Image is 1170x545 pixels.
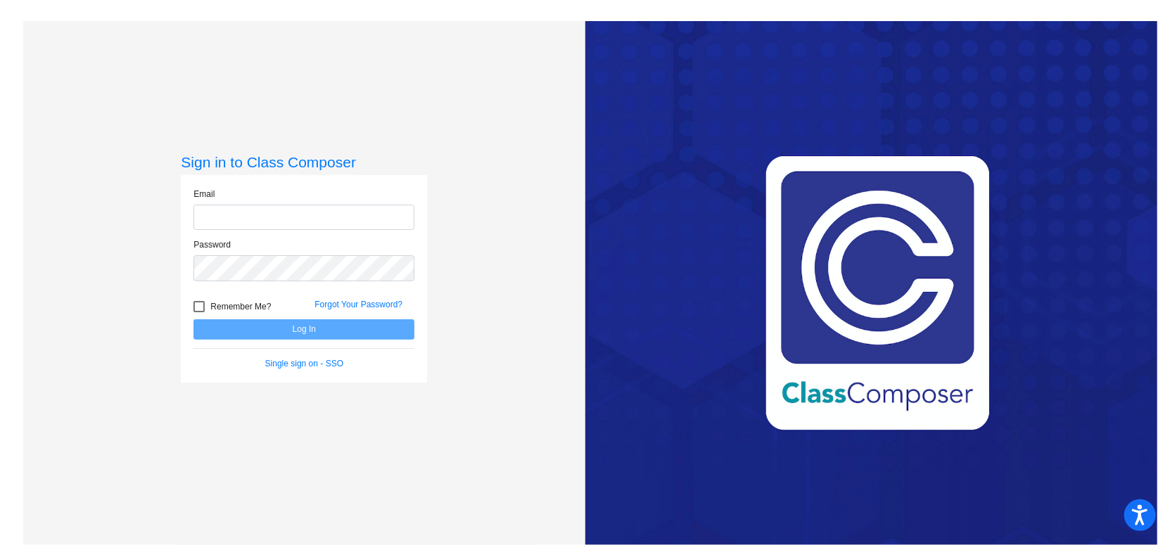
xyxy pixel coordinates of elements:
[193,238,231,251] label: Password
[193,319,414,340] button: Log In
[314,300,402,309] a: Forgot Your Password?
[265,359,343,368] a: Single sign on - SSO
[181,153,427,171] h3: Sign in to Class Composer
[193,188,215,200] label: Email
[210,298,271,315] span: Remember Me?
